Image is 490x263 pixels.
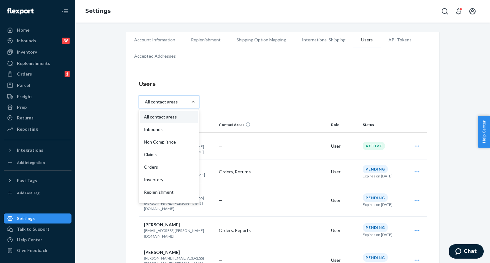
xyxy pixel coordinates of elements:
[219,227,326,234] p: Orders, Reports
[17,104,27,110] div: Prep
[452,5,465,18] button: Open notifications
[4,80,71,90] a: Parcel
[294,32,353,48] li: International Shipping
[85,8,111,14] a: Settings
[144,222,180,227] span: [PERSON_NAME]
[4,245,71,255] button: Give Feedback
[4,235,71,245] a: Help Center
[140,173,198,186] div: Inventory
[219,169,326,175] p: Orders, Returns
[140,136,198,148] div: Non Compliance
[145,99,178,105] div: All contact areas
[219,257,223,263] span: —
[329,160,360,184] td: User
[329,132,360,160] td: User
[4,176,71,186] button: Fast Tags
[17,147,43,153] div: Integrations
[17,247,47,254] div: Give Feedback
[126,48,184,64] li: Accepted Addresses
[17,82,30,88] div: Parcel
[17,38,36,44] div: Inbounds
[17,226,50,232] div: Talk to Support
[140,148,198,161] div: Claims
[140,111,198,123] div: All contact areas
[17,215,35,222] div: Settings
[329,117,360,132] th: Role
[363,232,393,237] p: Expires on [DATE]
[17,93,32,100] div: Freight
[65,71,70,77] div: 1
[140,186,198,198] div: Replenishment
[17,71,32,77] div: Orders
[439,5,451,18] button: Open Search Box
[4,92,71,102] a: Freight
[4,158,71,168] a: Add Integration
[363,165,388,173] div: Pending
[4,224,71,234] button: Talk to Support
[7,8,34,14] img: Flexport logo
[17,49,37,55] div: Inventory
[4,25,71,35] a: Home
[381,32,419,48] li: API Tokens
[4,36,71,46] a: Inbounds36
[126,32,183,48] li: Account Information
[4,47,71,57] a: Inventory
[329,217,360,244] td: User
[478,116,490,148] button: Help Center
[229,32,294,48] li: Shipping Option Mapping
[17,177,37,184] div: Fast Tags
[144,250,180,255] span: [PERSON_NAME]
[62,38,70,44] div: 36
[4,124,71,134] a: Reporting
[139,80,427,88] h4: Users
[360,117,406,132] th: Status
[183,32,229,48] li: Replenishment
[219,143,223,149] span: —
[329,184,360,217] td: User
[17,126,38,132] div: Reporting
[4,113,71,123] a: Returns
[17,237,42,243] div: Help Center
[363,202,393,207] p: Expires on [DATE]
[363,173,393,179] p: Expires on [DATE]
[363,193,388,202] div: Pending
[4,213,71,224] a: Settings
[363,223,388,232] div: Pending
[4,69,71,79] a: Orders1
[409,140,425,152] div: Open user actions
[17,27,29,33] div: Home
[4,188,71,198] a: Add Fast Tag
[4,145,71,155] button: Integrations
[219,197,223,203] span: —
[363,253,388,262] div: Pending
[17,190,40,196] div: Add Fast Tag
[140,123,198,136] div: Inbounds
[363,142,385,150] div: Active
[17,160,45,165] div: Add Integration
[140,161,198,173] div: Orders
[17,60,50,66] div: Replenishments
[59,5,71,18] button: Close Navigation
[409,224,425,237] div: Open user actions
[17,115,34,121] div: Returns
[409,166,425,178] div: Open user actions
[353,32,381,48] li: Users
[140,198,198,211] div: Wholesale
[449,244,484,260] iframe: Opens a widget where you can chat to one of our agents
[409,194,425,207] div: Open user actions
[216,117,329,132] th: Contact Areas
[4,102,71,112] a: Prep
[466,5,479,18] button: Open account menu
[80,2,116,20] ol: breadcrumbs
[144,228,214,239] p: [EMAIL_ADDRESS][PERSON_NAME][DOMAIN_NAME]
[4,58,71,68] a: Replenishments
